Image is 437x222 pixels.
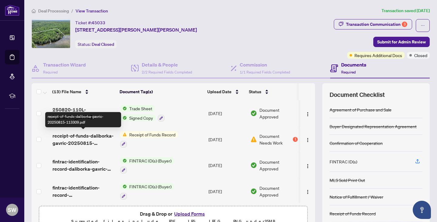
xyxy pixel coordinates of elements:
[45,112,121,127] div: receipt-of-funds-daliborka-gavric-20250815-113309.pdf
[75,19,105,26] div: Ticket #:
[92,20,105,26] span: 45033
[142,70,192,74] span: 2/2 Required Fields Completed
[330,158,357,165] div: FINTRAC ID(s)
[293,137,298,142] div: 1
[53,158,115,172] span: fintrac-identification-record-daliborka-gavric-20250815-113251.pdf
[377,37,426,47] span: Submit for Admin Review
[120,105,127,112] img: Status Icon
[402,22,407,27] div: 3
[127,131,178,138] span: Receipt of Funds Record
[76,8,108,14] span: View Transaction
[330,210,376,217] div: Receipt of Funds Record
[305,112,310,117] img: Logo
[346,19,407,29] div: Transaction Communication
[246,83,298,100] th: Status
[75,26,197,33] span: [STREET_ADDRESS][PERSON_NAME][PERSON_NAME]
[303,160,313,170] button: Logo
[120,157,127,164] img: Status Icon
[206,178,248,204] td: [DATE]
[32,9,36,13] span: home
[413,201,431,219] button: Open asap
[250,136,257,143] img: Document Status
[5,5,19,16] img: logo
[259,185,298,198] span: Document Approved
[206,100,248,126] td: [DATE]
[127,157,174,164] span: FINTRAC ID(s) (Buyer)
[117,83,205,100] th: Document Tag(s)
[259,107,298,120] span: Document Approved
[8,206,16,214] span: SW
[330,106,391,113] div: Agreement of Purchase and Sale
[381,7,430,14] article: Transaction saved [DATE]
[240,70,290,74] span: 1/1 Required Fields Completed
[205,83,246,100] th: Upload Date
[120,183,127,190] img: Status Icon
[32,19,70,48] img: IMG-X12239593_1.jpg
[250,188,257,195] img: Document Status
[259,159,298,172] span: Document Approved
[52,88,81,95] span: (13) File Name
[250,162,257,169] img: Document Status
[92,42,114,47] span: Deal Closed
[140,210,207,218] span: Drag & Drop or
[120,114,127,121] img: Status Icon
[120,157,174,174] button: Status IconFINTRAC ID(s) (Buyer)
[120,105,164,121] button: Status IconTrade SheetStatus IconSigned Copy
[120,131,127,138] img: Status Icon
[75,40,117,48] div: Status:
[341,70,356,74] span: Required
[38,8,69,14] span: Deal Processing
[305,164,310,169] img: Logo
[250,110,257,117] img: Document Status
[330,91,385,99] span: Document Checklist
[414,52,427,59] span: Closed
[206,126,248,152] td: [DATE]
[354,52,402,59] span: Requires Additional Docs
[50,83,117,100] th: (13) File Name
[373,37,430,47] button: Submit for Admin Review
[142,61,192,68] h4: Details & People
[53,106,115,121] span: 250820-110L-SignedTS_[DATE] 14_52_10.pdf
[334,19,412,29] button: Transaction Communication3
[303,108,313,118] button: Logo
[240,61,290,68] h4: Commission
[305,190,310,194] img: Logo
[53,132,115,147] span: receipt-of-funds-daliborka-gavric-20250815-113309.pdf
[172,210,207,218] button: Upload Forms
[53,184,115,199] span: fintrac-identification-record-[PERSON_NAME]-20250815-113230.pdf
[330,193,383,200] div: Notice of Fulfillment / Waiver
[303,186,313,196] button: Logo
[127,105,155,112] span: Trade Sheet
[71,7,73,14] li: /
[303,135,313,144] button: Logo
[330,123,417,130] div: Buyer Designated Representation Agreement
[43,70,58,74] span: Required
[127,114,155,121] span: Signed Copy
[341,61,366,68] h4: Documents
[259,133,292,146] span: Document Needs Work
[330,177,365,183] div: MLS Sold Print Out
[127,183,174,190] span: FINTRAC ID(s) (Buyer)
[120,183,174,200] button: Status IconFINTRAC ID(s) (Buyer)
[305,138,310,142] img: Logo
[249,88,261,95] span: Status
[43,61,86,68] h4: Transaction Wizard
[421,23,425,28] span: ellipsis
[330,140,383,146] div: Confirmation of Cooperation
[207,88,232,95] span: Upload Date
[120,131,178,148] button: Status IconReceipt of Funds Record
[206,152,248,179] td: [DATE]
